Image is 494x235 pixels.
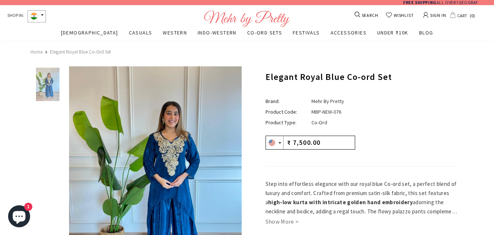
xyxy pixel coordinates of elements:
[392,11,414,19] span: WISHLIST
[293,29,320,41] a: FESTIVALS
[311,98,344,104] a: Mehr By Pretty
[311,109,341,115] span: MBP-NEW-076
[429,10,446,19] span: SIGN IN
[30,47,43,57] a: Home
[34,68,60,101] img: Elegant Royal Blue Co-ord Set
[266,217,299,225] a: Show More >
[6,205,32,229] inbox-online-store-chat: Shopify online store chat
[456,11,468,20] span: CART
[377,29,408,41] a: UNDER ₹10K
[287,139,321,147] span: ₹ 7,500.00
[266,108,309,116] label: Product Code:
[419,29,433,41] a: BLOG
[450,11,476,20] a: CART 0
[7,10,24,22] span: SHOP IN:
[163,29,187,36] span: WESTERN
[129,29,152,41] a: CASUALS
[266,179,458,216] p: Step into effortless elegance with our royal blue Co-ord set, a perfect blend of luxury and comfo...
[386,11,414,19] a: WISHLIST
[204,10,290,27] img: Logo Footer
[311,119,327,126] span: Co-Ord
[266,118,309,126] label: Product Type:
[331,29,367,41] a: ACCESSORIES
[268,139,276,147] img: USD
[293,29,320,36] span: FESTIVALS
[331,29,367,36] span: ACCESSORIES
[266,71,392,82] span: Elegant Royal Blue Co-ord Set
[266,97,309,105] label: Brand:
[61,29,118,36] span: [DEMOGRAPHIC_DATA]
[163,29,187,41] a: WESTERN
[198,29,237,36] span: INDO-WESTERN
[198,29,237,41] a: INDO-WESTERN
[355,11,378,19] a: SEARCH
[247,29,282,36] span: CO-ORD SETS
[50,47,111,57] span: Elegant Royal Blue Co-ord Set
[377,29,408,36] span: UNDER ₹10K
[247,29,282,41] a: CO-ORD SETS
[361,11,378,19] span: SEARCH
[468,11,476,20] span: 0
[61,29,118,41] a: [DEMOGRAPHIC_DATA]
[423,9,446,21] a: SIGN IN
[419,29,433,36] span: BLOG
[129,29,152,36] span: CASUALS
[268,199,413,206] strong: high-low kurta with intricate golden hand embroidery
